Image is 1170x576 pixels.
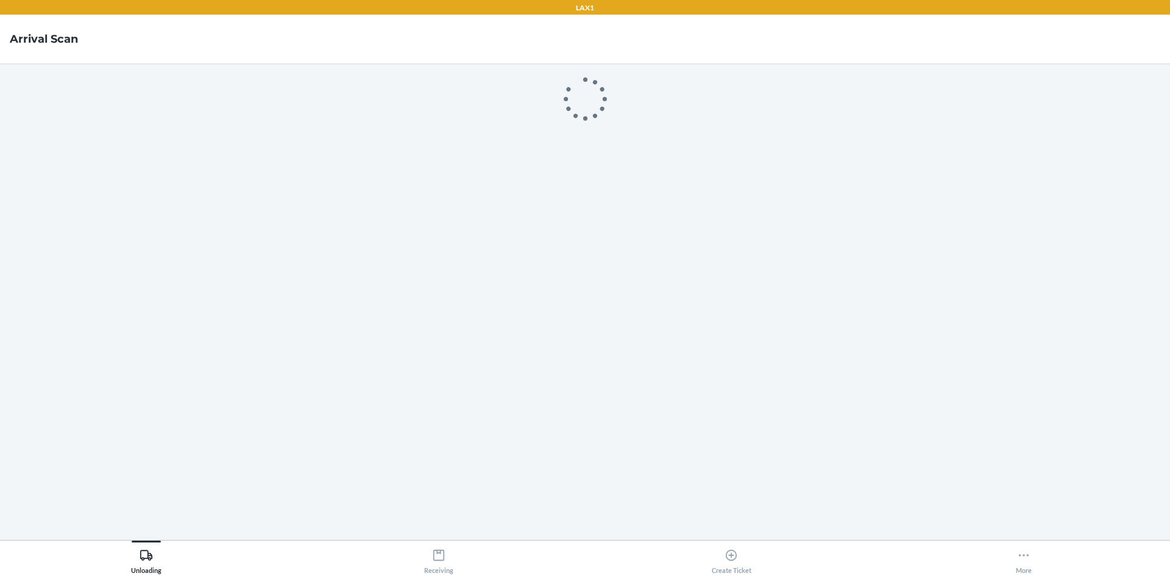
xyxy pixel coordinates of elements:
[10,31,78,47] h4: Arrival Scan
[576,2,594,13] p: LAX1
[292,541,585,574] button: Receiving
[585,541,877,574] button: Create Ticket
[131,544,161,574] div: Unloading
[424,544,453,574] div: Receiving
[877,541,1170,574] button: More
[1016,544,1032,574] div: More
[712,544,751,574] div: Create Ticket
